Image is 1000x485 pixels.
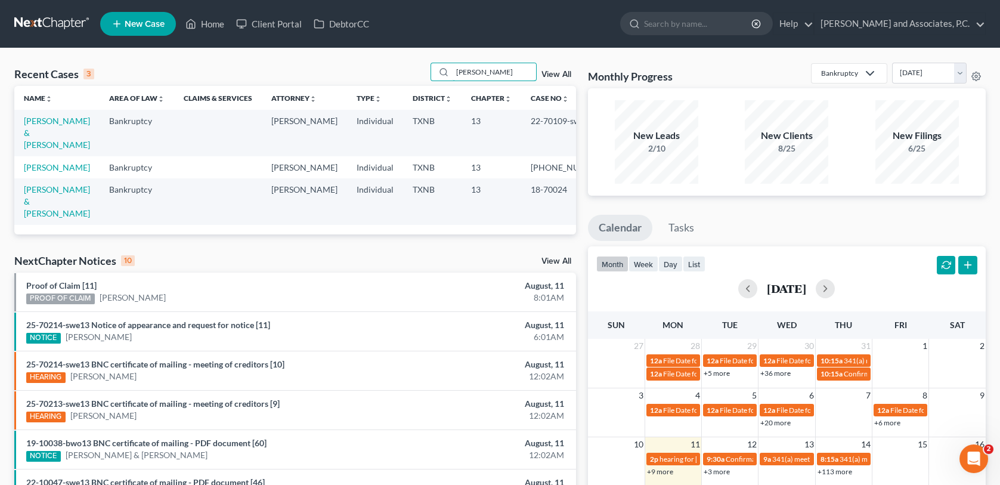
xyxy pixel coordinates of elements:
a: +5 more [704,369,730,378]
span: File Date for [PERSON_NAME][GEOGRAPHIC_DATA] [663,356,831,365]
span: 9a [763,455,771,464]
td: [PERSON_NAME] [262,156,347,178]
span: 341(a) meeting for [PERSON_NAME] [772,455,887,464]
a: 25-70214-swe13 Notice of appearance and request for notice [11] [26,320,270,330]
a: Attorneyunfold_more [271,94,317,103]
span: 7 [865,388,872,403]
a: +9 more [647,467,673,476]
div: 2/10 [615,143,698,155]
span: 12 [746,437,758,452]
a: [PERSON_NAME] [70,410,137,422]
div: Recent Cases [14,67,94,81]
iframe: Intercom live chat [959,444,988,473]
td: [PERSON_NAME] [262,178,347,224]
span: hearing for [PERSON_NAME] & [PERSON_NAME] [660,455,815,464]
button: month [596,256,629,272]
div: HEARING [26,372,66,383]
td: [PERSON_NAME] [262,110,347,156]
span: File Date for [PERSON_NAME] [776,356,872,365]
span: 12a [650,356,662,365]
div: NextChapter Notices [14,254,135,268]
a: [PERSON_NAME] [66,331,132,343]
td: TXNB [403,178,462,224]
span: 10 [633,437,645,452]
span: 11 [689,437,701,452]
div: 12:02AM [393,370,564,382]
td: Individual [347,178,403,224]
td: TXNB [403,156,462,178]
span: Tue [722,320,738,330]
div: August, 11 [393,398,564,410]
span: Confirmation hearing for [PERSON_NAME] & [PERSON_NAME] [726,455,924,464]
div: August, 11 [393,319,564,331]
span: 12a [650,406,662,415]
span: 4 [694,388,701,403]
i: unfold_more [45,95,52,103]
span: 30 [803,339,815,353]
div: HEARING [26,412,66,422]
span: Sat [950,320,965,330]
td: Bankruptcy [100,156,174,178]
div: 10 [121,255,135,266]
a: [PERSON_NAME] [70,370,137,382]
span: 9:30a [707,455,725,464]
div: August, 11 [393,359,564,370]
span: New Case [125,20,165,29]
a: View All [541,257,571,265]
div: NOTICE [26,451,61,462]
span: 12a [877,406,889,415]
a: Home [179,13,230,35]
span: 2 [979,339,986,353]
i: unfold_more [309,95,317,103]
a: Typeunfold_more [357,94,382,103]
div: 3 [83,69,94,79]
span: 13 [803,437,815,452]
a: +20 more [760,418,791,427]
span: 8:15a [821,455,838,464]
a: +6 more [874,418,900,427]
a: [PERSON_NAME] [100,292,166,304]
div: 8/25 [745,143,828,155]
div: 12:02AM [393,449,564,461]
span: Sun [608,320,625,330]
a: Tasks [658,215,705,241]
span: Fri [894,320,907,330]
a: 19-10038-bwo13 BNC certificate of mailing - PDF document [60] [26,438,267,448]
span: Wed [777,320,797,330]
span: 5 [751,388,758,403]
div: New Clients [745,129,828,143]
a: Case Nounfold_more [531,94,569,103]
span: 2 [984,444,993,454]
h3: Monthly Progress [588,69,673,84]
a: Help [773,13,813,35]
a: DebtorCC [308,13,375,35]
a: Districtunfold_more [413,94,452,103]
div: New Filings [875,129,959,143]
span: 9 [979,388,986,403]
td: 22-70109-swe-13 [521,110,614,156]
div: August, 11 [393,437,564,449]
a: +3 more [704,467,730,476]
a: [PERSON_NAME] and Associates, P.C. [815,13,985,35]
button: day [658,256,683,272]
span: File Date for [PERSON_NAME] [663,406,758,415]
a: Chapterunfold_more [471,94,512,103]
td: Bankruptcy [100,110,174,156]
td: 13 [462,156,521,178]
span: 6 [808,388,815,403]
a: Area of Lawunfold_more [109,94,165,103]
span: Mon [662,320,683,330]
span: 29 [746,339,758,353]
td: [PHONE_NUMBER] [521,156,614,178]
td: Bankruptcy [100,178,174,224]
td: 18-70024 [521,178,614,224]
td: Individual [347,156,403,178]
div: 6/25 [875,143,959,155]
input: Search by name... [453,63,536,81]
span: 8 [921,388,928,403]
i: unfold_more [504,95,512,103]
a: Client Portal [230,13,308,35]
span: File Date for [PERSON_NAME] [720,356,815,365]
div: August, 11 [393,280,564,292]
span: 12a [707,356,719,365]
